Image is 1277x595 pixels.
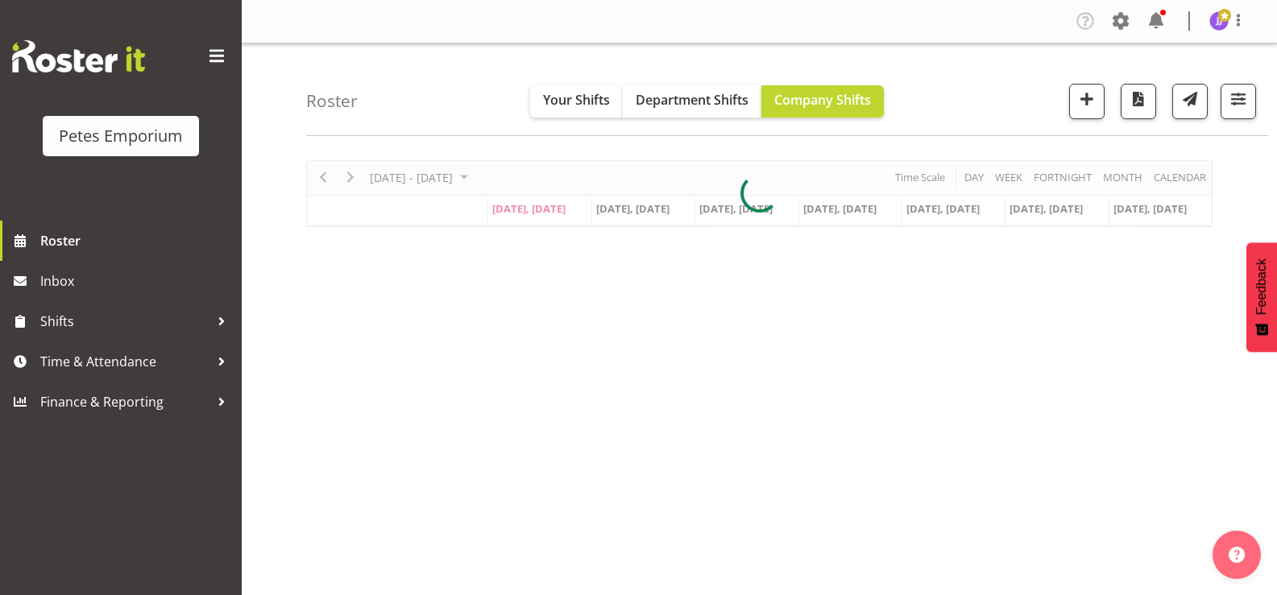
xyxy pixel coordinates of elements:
button: Download a PDF of the roster according to the set date range. [1121,84,1156,119]
span: Your Shifts [543,91,610,109]
span: Feedback [1254,258,1269,315]
span: Department Shifts [636,91,748,109]
span: Shifts [40,309,209,333]
button: Feedback - Show survey [1246,242,1277,352]
span: Inbox [40,269,234,293]
img: Rosterit website logo [12,40,145,72]
span: Finance & Reporting [40,390,209,414]
div: Petes Emporium [59,124,183,148]
h4: Roster [306,92,358,110]
img: help-xxl-2.png [1229,547,1245,563]
button: Send a list of all shifts for the selected filtered period to all rostered employees. [1172,84,1208,119]
button: Add a new shift [1069,84,1105,119]
button: Company Shifts [761,85,884,118]
span: Company Shifts [774,91,871,109]
span: Roster [40,229,234,253]
span: Time & Attendance [40,349,209,374]
img: janelle-jonkers702.jpg [1209,11,1229,31]
button: Your Shifts [530,85,623,118]
button: Filter Shifts [1221,84,1256,119]
button: Department Shifts [623,85,761,118]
